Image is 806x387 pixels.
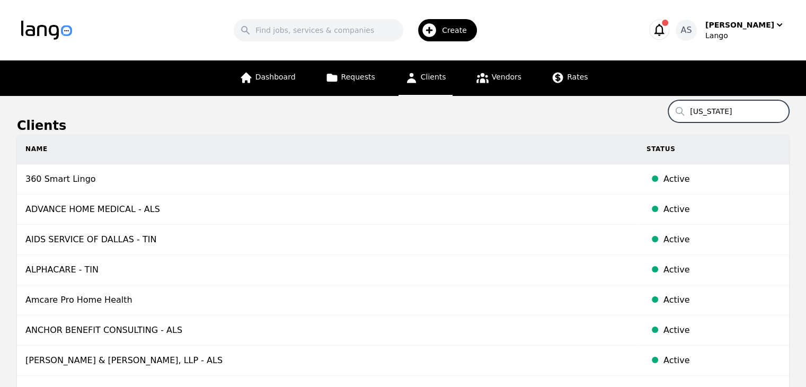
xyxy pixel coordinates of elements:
div: Lango [705,30,785,41]
div: Active [663,203,781,216]
a: Vendors [470,60,528,96]
td: ADVANCE HOME MEDICAL - ALS [17,195,638,225]
span: Create [442,25,474,36]
div: Active [663,354,781,367]
td: AIDS SERVICE OF DALLAS - TIN [17,225,638,255]
input: Search [668,100,789,122]
td: ALPHACARE - TIN [17,255,638,285]
div: Active [663,263,781,276]
td: [PERSON_NAME] & [PERSON_NAME], LLP - ALS [17,346,638,376]
td: Amcare Pro Home Health [17,285,638,315]
span: AS [680,24,692,37]
input: Find jobs, services & companies [234,19,403,41]
a: Rates [545,60,594,96]
div: Active [663,324,781,337]
h1: Clients [17,117,789,134]
a: Requests [319,60,382,96]
span: Vendors [492,73,521,81]
div: Active [663,173,781,186]
td: ANCHOR BENEFIT CONSULTING - ALS [17,315,638,346]
a: Dashboard [233,60,302,96]
th: Status [638,134,789,164]
div: [PERSON_NAME] [705,20,774,30]
span: Dashboard [255,73,296,81]
span: Requests [341,73,375,81]
img: Logo [21,21,72,40]
td: 360 Smart Lingo [17,164,638,195]
button: AS[PERSON_NAME]Lango [676,20,785,41]
div: Active [663,294,781,306]
span: Clients [421,73,446,81]
div: Active [663,233,781,246]
th: Name [17,134,638,164]
span: Rates [567,73,588,81]
a: Clients [398,60,453,96]
button: Create [403,15,483,46]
